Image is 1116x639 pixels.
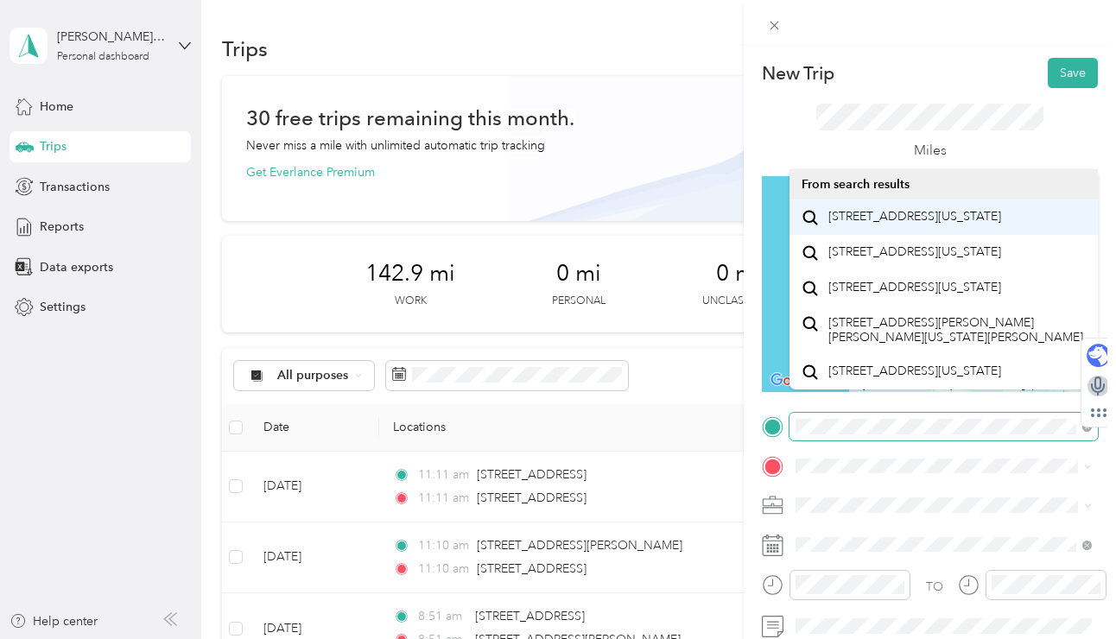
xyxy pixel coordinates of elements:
[938,381,1058,390] span: Map data ©2025 Google, INEGI
[828,280,1001,295] span: [STREET_ADDRESS][US_STATE]
[828,364,1001,379] span: [STREET_ADDRESS][US_STATE]
[762,61,834,85] p: New Trip
[828,209,1001,225] span: [STREET_ADDRESS][US_STATE]
[802,177,910,192] span: From search results
[1068,381,1093,390] a: Terms (opens in new tab)
[766,370,823,392] img: Google
[828,244,1001,260] span: [STREET_ADDRESS][US_STATE]
[766,370,823,392] a: Open this area in Google Maps (opens a new window)
[1019,542,1116,639] iframe: Everlance-gr Chat Button Frame
[1048,58,1098,88] button: Save
[828,315,1086,345] span: [STREET_ADDRESS][PERSON_NAME][PERSON_NAME][US_STATE][PERSON_NAME]
[914,140,947,161] p: Miles
[926,578,943,596] div: TO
